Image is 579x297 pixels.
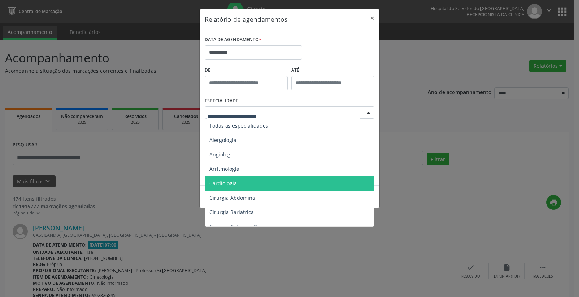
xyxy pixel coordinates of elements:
label: ATÉ [291,65,374,76]
span: Angiologia [209,151,235,158]
span: Arritmologia [209,165,239,172]
span: Cirurgia Bariatrica [209,209,254,216]
span: Cardiologia [209,180,237,187]
span: Alergologia [209,137,236,143]
label: DATA DE AGENDAMENTO [205,34,261,45]
label: ESPECIALIDADE [205,96,238,107]
span: Cirurgia Abdominal [209,194,257,201]
span: Cirurgia Cabeça e Pescoço [209,223,273,230]
button: Close [365,9,379,27]
span: Todas as especialidades [209,122,268,129]
h5: Relatório de agendamentos [205,14,287,24]
label: De [205,65,288,76]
